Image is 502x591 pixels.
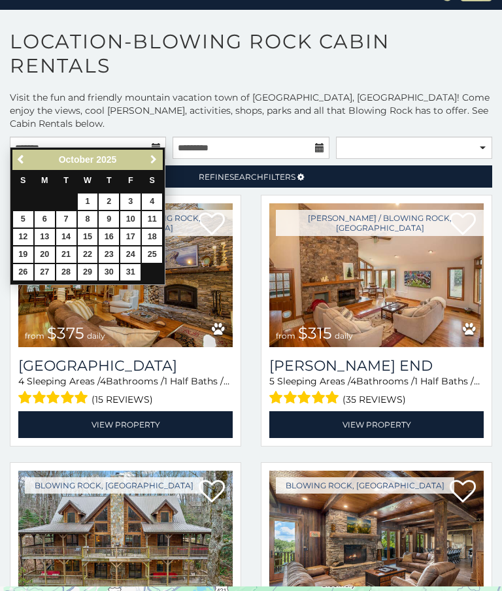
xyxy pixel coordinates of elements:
a: 28 [56,264,76,280]
span: from [25,331,44,341]
a: 2 [99,194,119,210]
span: Sunday [20,176,25,185]
a: Moss End from $315 daily [269,203,484,347]
a: 15 [78,229,98,245]
span: 4 [350,375,356,387]
a: 7 [56,211,76,228]
a: [GEOGRAPHIC_DATA] [18,357,233,375]
span: 1 Half Baths / [164,375,229,387]
a: Previous [14,152,30,168]
span: Tuesday [63,176,69,185]
span: Saturday [150,176,155,185]
a: 8 [78,211,98,228]
span: Thursday [107,176,112,185]
a: 3 [120,194,141,210]
a: 27 [35,264,55,280]
span: daily [335,331,353,341]
a: Add to favorites [199,479,225,506]
a: 10 [120,211,141,228]
a: 31 [120,264,141,280]
span: 4 [18,375,24,387]
span: Wednesday [84,176,92,185]
a: 12 [13,229,33,245]
span: 1 Half Baths / [414,375,480,387]
div: Sleeping Areas / Bathrooms / Sleeps: [18,375,233,408]
span: Monday [41,176,48,185]
a: 25 [142,246,162,263]
a: 23 [99,246,119,263]
span: October [59,154,94,165]
a: 1 [78,194,98,210]
span: $375 [47,324,84,343]
span: 2025 [96,154,116,165]
a: 19 [13,246,33,263]
span: (15 reviews) [92,391,153,408]
a: View Property [18,411,233,438]
a: 6 [35,211,55,228]
a: 22 [78,246,98,263]
span: Friday [128,176,133,185]
span: Previous [16,154,27,165]
a: [PERSON_NAME] End [269,357,484,375]
a: 18 [142,229,162,245]
span: from [276,331,295,341]
h3: Moss End [269,357,484,375]
span: 4 [100,375,106,387]
h3: Mountain Song Lodge [18,357,233,375]
a: 14 [56,229,76,245]
a: Blowing Rock, [GEOGRAPHIC_DATA] [276,477,454,494]
a: Blowing Rock, [GEOGRAPHIC_DATA] [25,477,203,494]
a: 20 [35,246,55,263]
div: Sleeping Areas / Bathrooms / Sleeps: [269,375,484,408]
a: 21 [56,246,76,263]
span: 5 [269,375,275,387]
a: 5 [13,211,33,228]
a: [PERSON_NAME] / Blowing Rock, [GEOGRAPHIC_DATA] [276,210,484,236]
span: daily [87,331,105,341]
a: 11 [142,211,162,228]
span: (35 reviews) [343,391,406,408]
a: 16 [99,229,119,245]
a: 29 [78,264,98,280]
a: 26 [13,264,33,280]
a: Next [145,152,161,168]
a: 17 [120,229,141,245]
a: View Property [269,411,484,438]
span: Refine Filters [199,172,295,182]
a: Add to favorites [450,479,476,506]
a: 9 [99,211,119,228]
span: $315 [298,324,332,343]
span: Search [229,172,263,182]
a: 13 [35,229,55,245]
a: 24 [120,246,141,263]
img: Moss End [269,203,484,347]
span: Next [148,154,159,165]
a: 4 [142,194,162,210]
a: RefineSearchFilters [10,165,492,188]
a: 30 [99,264,119,280]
